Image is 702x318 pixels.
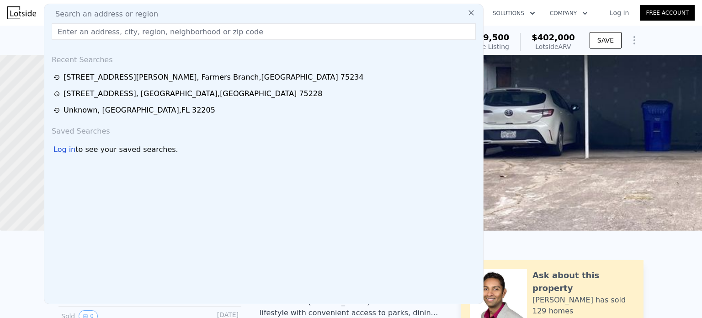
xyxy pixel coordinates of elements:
span: $229,500 [466,32,510,42]
img: Lotside [7,6,36,19]
div: Lotside ARV [532,42,575,51]
div: Saved Searches [48,119,479,140]
button: Show Options [625,31,643,49]
div: Recent Searches [48,47,479,69]
button: Company [542,5,595,22]
button: Solutions [485,5,542,22]
span: to see your saved searches. [75,144,178,155]
a: Unknown, [GEOGRAPHIC_DATA],FL 32205 [53,105,477,116]
a: Free Account [640,5,695,21]
span: Search an address or region [48,9,158,20]
div: Ask about this property [532,269,634,295]
a: [STREET_ADDRESS][PERSON_NAME], Farmers Branch,[GEOGRAPHIC_DATA] 75234 [53,72,477,83]
div: [STREET_ADDRESS] , [GEOGRAPHIC_DATA] , [GEOGRAPHIC_DATA] 75228 [64,88,322,99]
div: [STREET_ADDRESS][PERSON_NAME] , Farmers Branch , [GEOGRAPHIC_DATA] 75234 [64,72,364,83]
a: [STREET_ADDRESS], [GEOGRAPHIC_DATA],[GEOGRAPHIC_DATA] 75228 [53,88,477,99]
input: Enter an address, city, region, neighborhood or zip code [52,23,476,40]
a: Log In [599,8,640,17]
div: Unknown , [GEOGRAPHIC_DATA] , FL 32205 [64,105,215,116]
div: [PERSON_NAME] has sold 129 homes [532,295,634,317]
div: Log in [53,144,75,155]
span: $402,000 [532,32,575,42]
span: Active Listing [466,43,509,50]
button: SAVE [590,32,622,49]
